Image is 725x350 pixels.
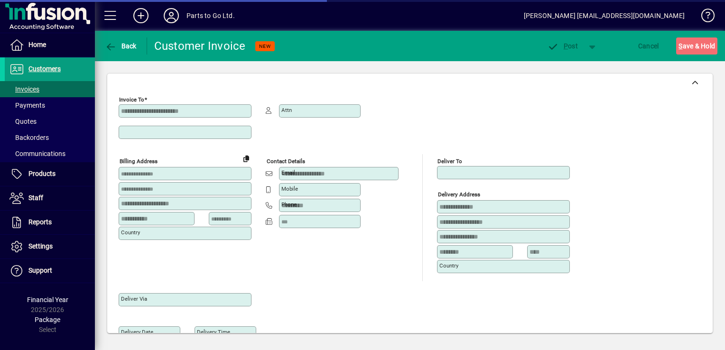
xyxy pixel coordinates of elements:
mat-label: Invoice To [119,96,144,103]
a: Reports [5,211,95,234]
mat-label: Mobile [281,185,298,192]
app-page-header-button: Back [95,37,147,55]
span: Home [28,41,46,48]
button: Add [126,7,156,24]
a: Quotes [5,113,95,129]
span: P [564,42,568,50]
div: Parts to Go Ltd. [186,8,235,23]
span: Support [28,267,52,274]
button: Save & Hold [676,37,717,55]
span: Reports [28,218,52,226]
span: Communications [9,150,65,157]
a: Settings [5,235,95,258]
mat-label: Phone [281,201,297,208]
span: ave & Hold [679,38,715,54]
mat-label: Delivery time [197,329,230,335]
span: Back [105,42,137,50]
a: Staff [5,186,95,210]
mat-label: Country [439,262,458,269]
span: Payments [9,101,45,109]
span: Settings [28,242,53,250]
div: [PERSON_NAME] [EMAIL_ADDRESS][DOMAIN_NAME] [524,8,685,23]
mat-label: Email [281,169,295,176]
span: Financial Year [27,296,68,304]
span: Products [28,170,56,177]
button: Copy to Delivery address [239,151,254,166]
mat-label: Country [121,229,140,236]
button: Back [102,37,139,55]
mat-label: Deliver via [121,295,147,302]
a: Payments [5,97,95,113]
mat-label: Deliver To [437,158,462,165]
a: Home [5,33,95,57]
span: S [679,42,682,50]
span: Quotes [9,118,37,125]
a: Knowledge Base [694,2,713,33]
span: ost [547,42,578,50]
a: Backorders [5,129,95,146]
span: NEW [259,43,271,49]
span: Customers [28,65,61,73]
a: Communications [5,146,95,162]
button: Profile [156,7,186,24]
span: Package [35,316,60,323]
a: Support [5,259,95,283]
span: Invoices [9,85,39,93]
div: Customer Invoice [154,38,246,54]
a: Invoices [5,81,95,97]
mat-label: Attn [281,107,292,113]
span: Backorders [9,134,49,141]
span: Staff [28,194,43,202]
mat-label: Delivery date [121,329,153,335]
button: Post [542,37,583,55]
a: Products [5,162,95,186]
